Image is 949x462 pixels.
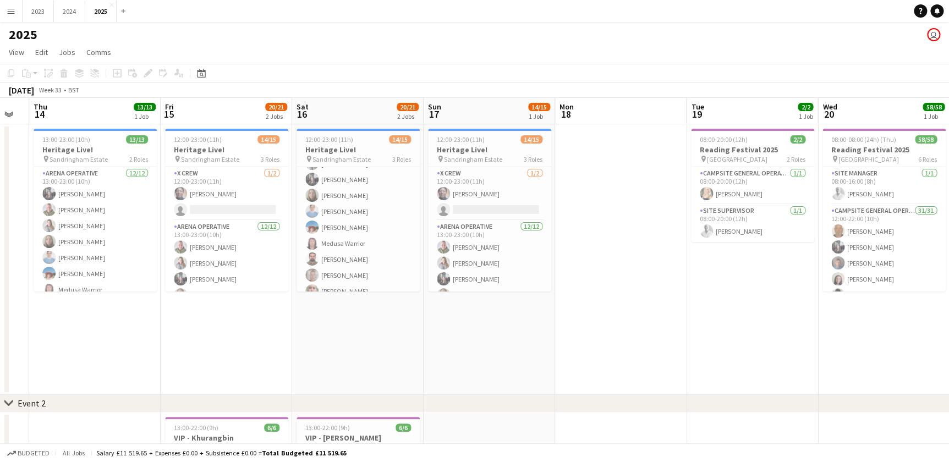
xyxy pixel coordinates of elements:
span: 2/2 [790,135,805,144]
span: Budgeted [18,449,50,457]
app-job-card: 12:00-23:00 (11h)14/15Heritage Live! Sandringham Estate3 RolesX Crew1/212:00-23:00 (11h)[PERSON_N... [428,129,551,291]
h3: Reading Festival 2025 [691,145,814,155]
span: Sandringham Estate [181,155,239,163]
span: 3 Roles [524,155,542,163]
div: 2 Jobs [266,112,287,120]
span: Jobs [59,47,75,57]
h3: Heritage Live! [297,145,420,155]
span: Tue [691,102,704,112]
app-card-role: Arena Operative12/1213:00-23:00 (10h)[PERSON_NAME][PERSON_NAME][PERSON_NAME][PERSON_NAME] [165,221,288,433]
span: 18 [558,108,574,120]
div: [DATE] [9,85,34,96]
app-card-role: Campsite General Operative1/108:00-20:00 (12h)[PERSON_NAME] [691,167,814,205]
span: 13/13 [126,135,148,144]
span: 20/21 [265,103,287,111]
h3: Reading Festival 2025 [822,145,946,155]
span: Week 33 [36,86,64,94]
span: 13/13 [134,103,156,111]
app-card-role: X Crew1/212:00-23:00 (11h)[PERSON_NAME] [428,167,551,221]
span: 58/58 [923,103,945,111]
h3: VIP - [PERSON_NAME] [297,433,420,443]
span: Sandringham Estate [312,155,371,163]
button: 2025 [85,1,117,22]
app-job-card: 12:00-23:00 (11h)14/15Heritage Live! Sandringham Estate3 RolesX Crew1/212:00-23:00 (11h)[PERSON_N... [165,129,288,291]
a: View [4,45,29,59]
div: Salary £11 519.65 + Expenses £0.00 + Subsistence £0.00 = [96,449,347,457]
span: 6 Roles [918,155,937,163]
span: 08:00-20:00 (12h) [700,135,748,144]
span: Mon [559,102,574,112]
div: BST [68,86,79,94]
span: 58/58 [915,135,937,144]
app-card-role: X Crew1/212:00-23:00 (11h)[PERSON_NAME] [165,167,288,221]
a: Jobs [54,45,80,59]
span: 19 [689,108,704,120]
span: 14/15 [520,135,542,144]
span: 6/6 [264,424,279,432]
div: 1 Job [798,112,813,120]
span: Comms [86,47,111,57]
div: 1 Job [923,112,944,120]
span: 6/6 [396,424,411,432]
h3: Heritage Live! [165,145,288,155]
div: 08:00-20:00 (12h)2/2Reading Festival 2025 [GEOGRAPHIC_DATA]2 RolesCampsite General Operative1/108... [691,129,814,242]
span: 16 [295,108,309,120]
span: 2/2 [798,103,813,111]
span: 12:00-23:00 (11h) [305,135,353,144]
span: Sun [428,102,441,112]
span: 3 Roles [261,155,279,163]
span: Thu [34,102,47,112]
span: View [9,47,24,57]
span: Wed [822,102,837,112]
span: 14/15 [257,135,279,144]
span: [GEOGRAPHIC_DATA] [707,155,767,163]
app-job-card: 13:00-23:00 (10h)13/13Heritage Live! Sandringham Estate2 RolesArena Operative12/1213:00-23:00 (10... [34,129,157,291]
app-user-avatar: Chris hessey [927,28,940,41]
app-card-role: Site Manager1/108:00-16:00 (8h)[PERSON_NAME] [822,167,946,205]
span: 13:00-22:00 (9h) [174,424,218,432]
span: 13:00-23:00 (10h) [42,135,90,144]
span: Fri [165,102,174,112]
span: Sat [297,102,309,112]
button: Budgeted [6,447,51,459]
h1: 2025 [9,26,37,43]
span: Sandringham Estate [50,155,108,163]
app-card-role: Arena Operative12/1213:00-23:00 (10h)[PERSON_NAME][PERSON_NAME][PERSON_NAME][PERSON_NAME][PERSON_... [297,121,420,334]
div: Event 2 [18,398,46,409]
div: 2 Jobs [397,112,418,120]
button: 2023 [23,1,54,22]
span: 12:00-23:00 (11h) [174,135,222,144]
span: 2 Roles [787,155,805,163]
span: 15 [163,108,174,120]
button: 2024 [54,1,85,22]
span: Edit [35,47,48,57]
h3: VIP - Khurangbin [165,433,288,443]
span: 3 Roles [392,155,411,163]
span: 12:00-23:00 (11h) [437,135,485,144]
div: 1 Job [529,112,550,120]
app-job-card: 12:00-23:00 (11h)14/15Heritage Live! Sandringham Estate3 RolesArena Operative12/1213:00-23:00 (10... [297,129,420,291]
span: 17 [426,108,441,120]
span: 08:00-08:00 (24h) (Thu) [831,135,896,144]
span: Total Budgeted £11 519.65 [262,449,347,457]
span: 2 Roles [129,155,148,163]
span: 13:00-22:00 (9h) [305,424,350,432]
a: Edit [31,45,52,59]
app-card-role: Arena Operative12/1213:00-23:00 (10h)[PERSON_NAME][PERSON_NAME][PERSON_NAME][PERSON_NAME] [428,221,551,433]
span: 14/15 [528,103,550,111]
span: 20 [821,108,837,120]
h3: Heritage Live! [428,145,551,155]
app-job-card: 08:00-08:00 (24h) (Thu)58/58Reading Festival 2025 [GEOGRAPHIC_DATA]6 RolesSite Manager1/108:00-16... [822,129,946,291]
span: [GEOGRAPHIC_DATA] [838,155,899,163]
span: 14 [32,108,47,120]
span: Sandringham Estate [444,155,502,163]
span: All jobs [61,449,87,457]
span: 20/21 [397,103,419,111]
app-card-role: Arena Operative12/1213:00-23:00 (10h)[PERSON_NAME][PERSON_NAME][PERSON_NAME][PERSON_NAME][PERSON_... [34,167,157,380]
a: Comms [82,45,116,59]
